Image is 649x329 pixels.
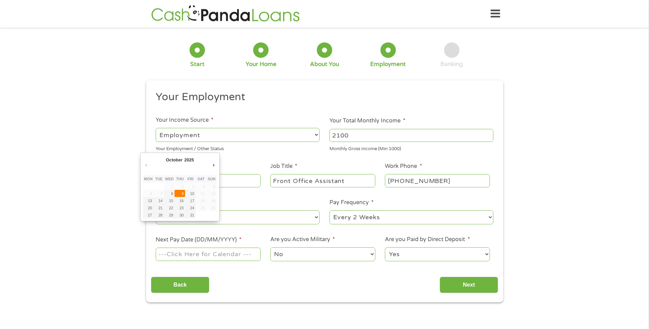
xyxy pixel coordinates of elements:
button: 20 [143,204,154,211]
button: 31 [185,211,196,219]
h2: Your Employment [156,90,488,104]
button: Previous Month [143,160,149,170]
label: Your Income Source [156,117,213,124]
abbr: Wednesday [165,177,173,181]
button: 16 [174,197,185,204]
label: Next Pay Date (DD/MM/YYYY) [156,236,242,244]
button: 28 [154,211,164,219]
div: 2025 [183,155,195,164]
button: 24 [185,204,196,211]
button: 29 [164,211,175,219]
button: Next Month [211,160,217,170]
button: 14 [154,197,164,204]
label: Pay Frequency [329,199,374,206]
abbr: Sunday [208,177,216,181]
input: Cashier [270,174,375,187]
button: 10 [185,190,196,197]
img: GetLoanNow Logo [149,4,302,24]
button: 9 [174,190,185,197]
input: Use the arrow keys to pick a date [156,248,260,261]
input: (231) 754-4010 [385,174,490,187]
abbr: Thursday [176,177,184,181]
button: 23 [174,204,185,211]
div: Employment [370,61,406,68]
button: 22 [164,204,175,211]
div: Your Home [246,61,276,68]
div: Your Employment / Other Status [156,143,320,153]
abbr: Saturday [197,177,205,181]
button: 15 [164,197,175,204]
label: Your Total Monthly Income [329,117,405,124]
label: Are you Paid by Direct Deposit [385,236,470,243]
button: 21 [154,204,164,211]
div: Banking [440,61,463,68]
button: 13 [143,197,154,204]
label: Job Title [270,163,297,170]
button: 17 [185,197,196,204]
div: Start [190,61,205,68]
div: October [165,155,183,164]
div: Monthly Gross Income (Min 1000) [329,143,493,153]
input: Back [151,277,209,293]
button: 27 [143,211,154,219]
label: Are you Active Military [270,236,335,243]
abbr: Tuesday [155,177,163,181]
label: Work Phone [385,163,422,170]
input: Next [440,277,498,293]
abbr: Monday [144,177,153,181]
button: 8 [164,190,175,197]
div: About You [310,61,339,68]
input: 1800 [329,129,493,142]
abbr: Friday [187,177,193,181]
button: 30 [174,211,185,219]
